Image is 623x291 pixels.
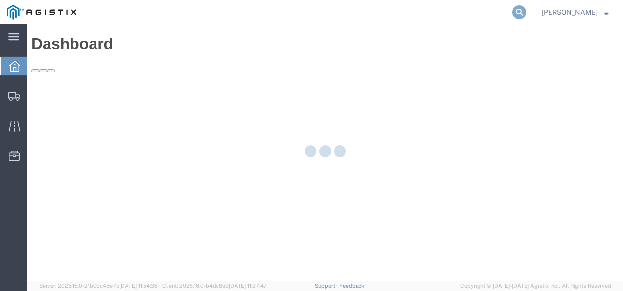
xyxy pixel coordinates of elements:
img: logo [7,5,76,20]
button: Refresh dashboard [4,45,12,48]
span: Copyright © [DATE]-[DATE] Agistix Inc., All Rights Reserved [460,282,611,290]
button: Manage dashboard [20,45,27,48]
span: Client: 2025.16.0-b4dc8a9 [162,283,267,289]
a: Feedback [339,283,364,289]
span: Server: 2025.16.0-21b0bc45e7b [39,283,158,289]
button: Add module [12,45,20,48]
span: Nathan Seeley [542,7,598,18]
a: Support [315,283,339,289]
span: [DATE] 11:54:36 [120,283,158,289]
h1: Dashboard [4,10,592,28]
span: [DATE] 11:37:47 [229,283,267,289]
button: [PERSON_NAME] [541,6,609,18]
